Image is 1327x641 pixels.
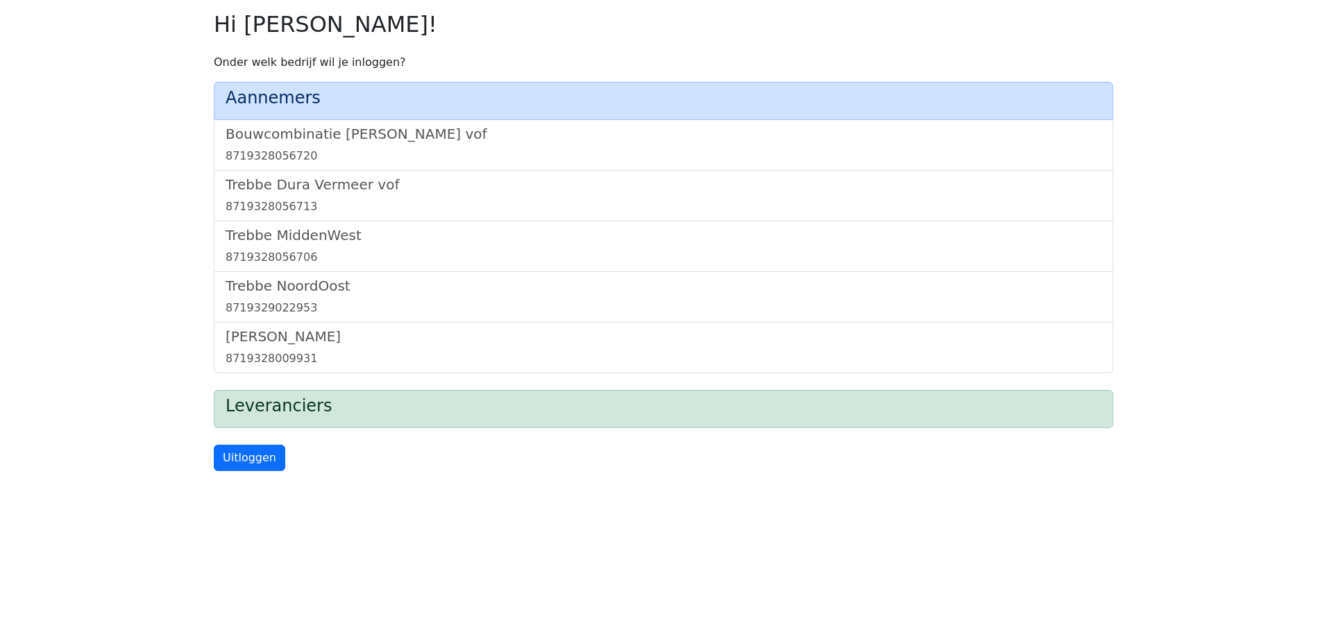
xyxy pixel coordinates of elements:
[226,126,1101,164] a: Bouwcombinatie [PERSON_NAME] vof8719328056720
[226,277,1101,294] h5: Trebbe NoordOost
[226,148,1101,164] div: 8719328056720
[226,328,1101,345] h5: [PERSON_NAME]
[226,328,1101,367] a: [PERSON_NAME]8719328009931
[226,249,1101,266] div: 8719328056706
[226,227,1101,266] a: Trebbe MiddenWest8719328056706
[226,198,1101,215] div: 8719328056713
[226,88,1101,108] h4: Aannemers
[214,54,1113,71] p: Onder welk bedrijf wil je inloggen?
[226,277,1101,316] a: Trebbe NoordOost8719329022953
[214,445,285,471] a: Uitloggen
[226,350,1101,367] div: 8719328009931
[214,11,1113,37] h2: Hi [PERSON_NAME]!
[226,396,1101,416] h4: Leveranciers
[226,176,1101,215] a: Trebbe Dura Vermeer vof8719328056713
[226,300,1101,316] div: 8719329022953
[226,176,1101,193] h5: Trebbe Dura Vermeer vof
[226,227,1101,243] h5: Trebbe MiddenWest
[226,126,1101,142] h5: Bouwcombinatie [PERSON_NAME] vof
